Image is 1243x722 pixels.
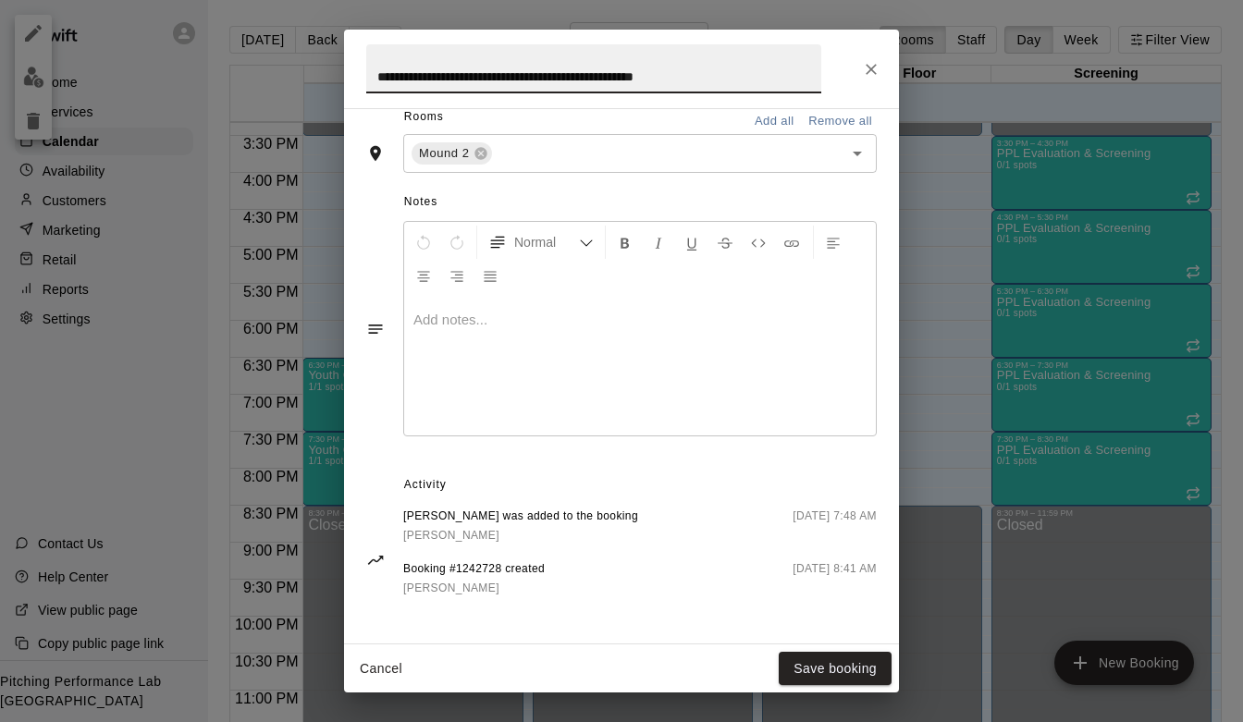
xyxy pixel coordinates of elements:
button: Insert Link [776,226,807,259]
span: Activity [404,471,877,500]
button: Format Bold [609,226,641,259]
button: Close [855,53,888,86]
button: Format Italics [643,226,674,259]
button: Left Align [818,226,849,259]
span: [PERSON_NAME] [403,529,499,542]
button: Formatting Options [481,226,601,259]
button: Add all [745,107,804,136]
button: Justify Align [474,259,506,292]
button: Format Strikethrough [709,226,741,259]
span: Notes [404,188,877,217]
svg: Activity [366,551,385,569]
div: Mound 2 [412,142,492,165]
button: Right Align [441,259,473,292]
a: [PERSON_NAME] [403,579,545,598]
span: [DATE] 7:48 AM [793,508,877,545]
span: Normal [514,233,579,251]
button: Format Underline [676,226,708,259]
span: Rooms [404,110,444,123]
svg: Rooms [366,144,385,163]
button: Undo [408,226,439,259]
span: [DATE] 8:41 AM [793,560,877,598]
span: [PERSON_NAME] was added to the booking [403,508,638,526]
a: [PERSON_NAME] [403,526,638,545]
button: Redo [441,226,473,259]
span: Mound 2 [412,144,477,163]
button: Save booking [779,652,892,686]
button: Remove all [804,107,877,136]
button: Insert Code [743,226,774,259]
button: Cancel [351,652,411,686]
svg: Notes [366,320,385,338]
button: Center Align [408,259,439,292]
span: [PERSON_NAME] [403,581,499,594]
button: Open [844,141,870,166]
span: Booking #1242728 created [403,560,545,579]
